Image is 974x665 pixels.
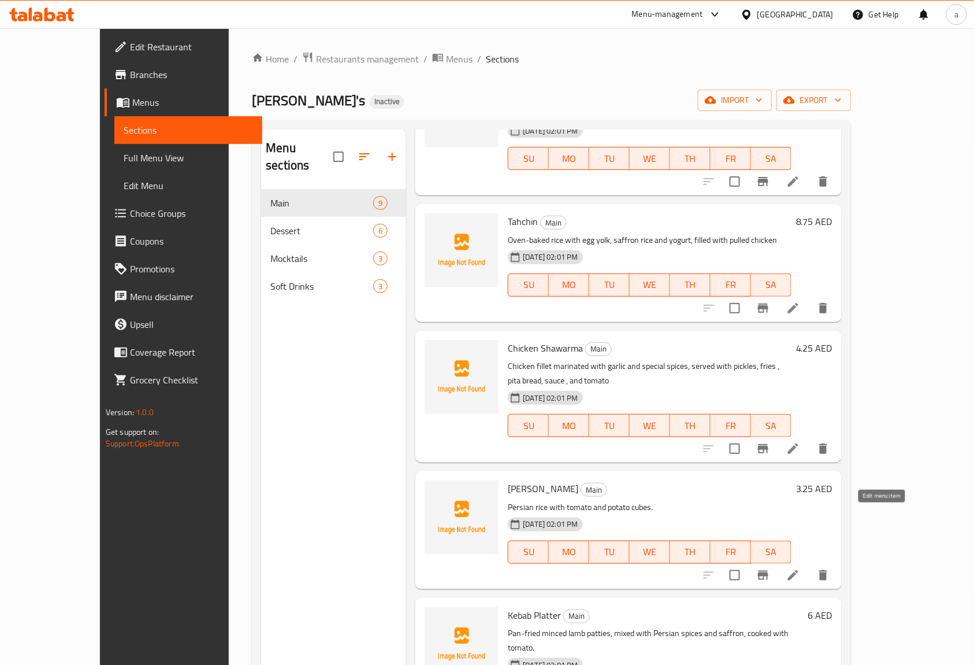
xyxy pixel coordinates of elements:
a: Menus [105,88,263,116]
button: SU [508,147,549,170]
p: Pan-fried minced lamb patties, mixed with Persian spices and saffron, cooked with tomato. [508,626,804,655]
a: Grocery Checklist [105,366,263,394]
a: Promotions [105,255,263,283]
div: Main [581,483,607,497]
button: FR [711,414,751,437]
span: Coupons [130,234,254,248]
button: Branch-specific-item [749,168,777,195]
span: Inactive [370,97,404,106]
button: TU [589,147,630,170]
div: Main [540,216,567,230]
button: SA [751,274,791,297]
a: Edit menu item [786,175,800,189]
span: Main [564,609,589,623]
a: Menus [432,51,473,66]
button: MO [549,541,589,564]
span: Version: [106,405,134,420]
button: SA [751,147,791,170]
span: MO [553,418,585,434]
a: Edit menu item [786,442,800,456]
span: Get support on: [106,424,159,439]
span: Soft Drinks [270,279,373,293]
button: WE [630,414,670,437]
a: Edit Menu [114,172,263,199]
div: items [373,279,388,293]
button: Branch-specific-item [749,435,777,463]
button: delete [809,435,837,463]
span: 6 [374,226,387,237]
span: TH [675,418,706,434]
nav: Menu sections [261,184,406,305]
button: TH [670,147,711,170]
div: Main [585,342,612,356]
span: Sections [124,123,254,137]
div: Inactive [370,95,404,109]
div: [GEOGRAPHIC_DATA] [757,8,834,21]
a: Home [252,52,289,66]
span: SU [513,418,544,434]
button: delete [809,294,837,322]
span: Tahchin [508,213,538,230]
span: Promotions [130,262,254,276]
span: Kebab Platter [508,607,561,624]
span: Upsell [130,317,254,331]
span: [DATE] 02:01 PM [518,519,582,530]
span: SA [756,276,787,293]
span: Main [541,216,566,230]
span: TU [594,150,625,167]
a: Edit menu item [786,301,800,315]
span: Select to update [723,437,747,461]
h6: 6 AED [808,607,832,623]
span: WE [634,418,666,434]
a: Choice Groups [105,199,263,227]
button: SU [508,541,549,564]
nav: breadcrumb [252,51,851,66]
div: Main [563,609,590,623]
span: WE [634,544,666,560]
div: Menu-management [632,8,703,21]
div: Dessert6 [261,217,406,245]
span: Full Menu View [124,151,254,165]
div: Main9 [261,189,406,217]
button: FR [711,541,751,564]
button: delete [809,168,837,195]
span: Edit Restaurant [130,40,254,54]
div: Mocktails [270,252,373,265]
span: TU [594,276,625,293]
h6: 8.75 AED [796,213,832,230]
span: Menus [132,95,254,109]
span: [DATE] 02:01 PM [518,393,582,404]
span: Coverage Report [130,345,254,359]
span: Select to update [723,563,747,588]
h6: 4.25 AED [796,340,832,356]
button: WE [630,274,670,297]
span: TU [594,544,625,560]
button: TH [670,274,711,297]
span: Sort sections [351,143,378,171]
span: import [707,93,763,108]
span: Restaurants management [316,52,419,66]
h2: Menu sections [266,139,333,174]
span: WE [634,276,666,293]
span: Chicken Shawarma [508,339,583,357]
button: TU [589,541,630,564]
span: 9 [374,198,387,209]
button: SA [751,414,791,437]
button: TH [670,541,711,564]
span: Sections [486,52,519,66]
button: import [698,90,772,111]
span: a [954,8,958,21]
button: TU [589,414,630,437]
button: FR [711,147,751,170]
span: MO [553,150,585,167]
span: FR [715,418,746,434]
span: TH [675,276,706,293]
span: SA [756,418,787,434]
h6: 3.25 AED [796,481,832,497]
span: Main [586,342,611,356]
span: Edit Menu [124,179,254,193]
p: Persian rice with tomato and potato cubes. [508,500,791,515]
button: WE [630,147,670,170]
span: Dessert [270,224,373,238]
